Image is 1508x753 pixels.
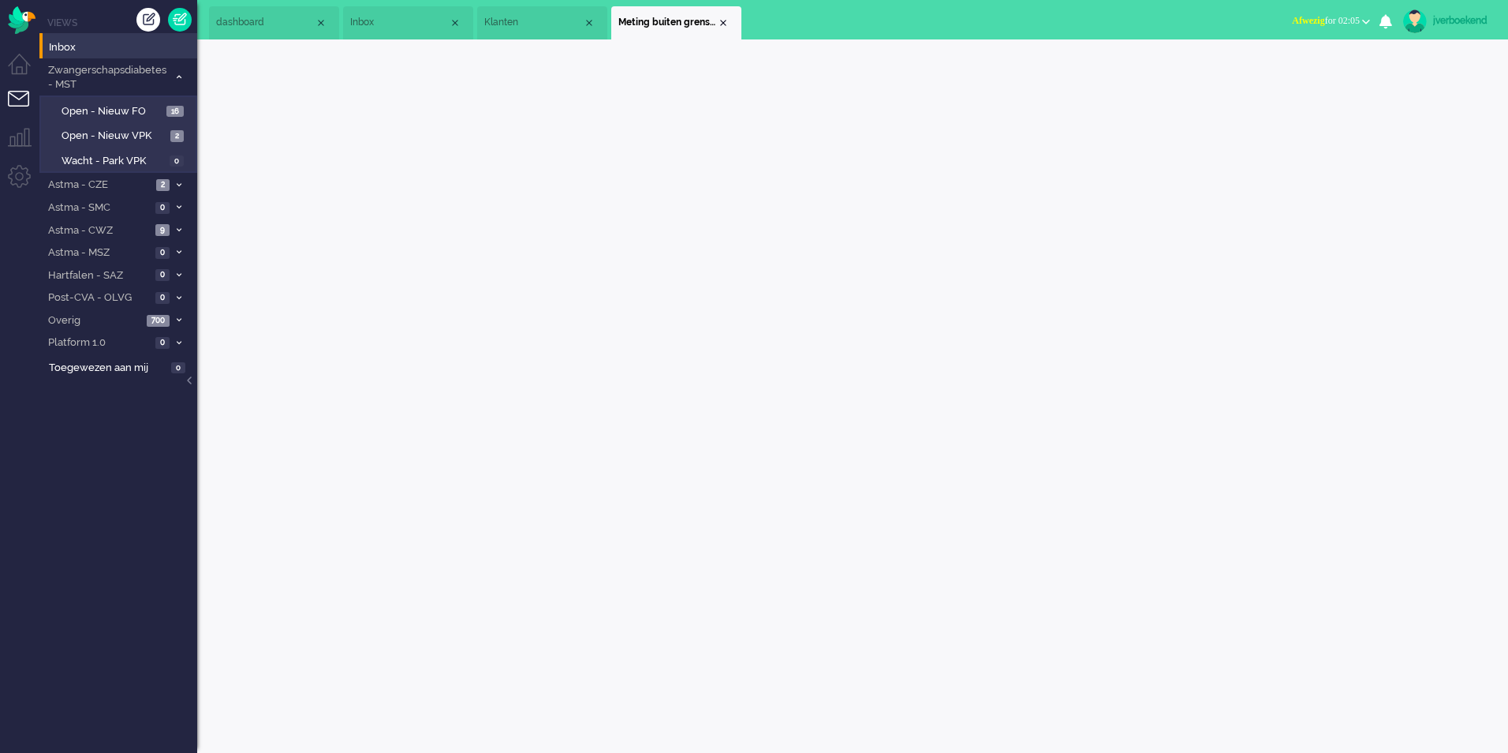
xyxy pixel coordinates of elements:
[46,200,151,215] span: Astma - SMC
[583,17,595,29] div: Close tab
[8,6,35,34] img: flow_omnibird.svg
[1292,15,1360,26] span: for 02:05
[477,6,607,39] li: Customers
[170,130,184,142] span: 2
[49,40,197,55] span: Inbox
[484,16,583,29] span: Klanten
[171,362,185,374] span: 0
[156,179,170,191] span: 2
[1282,5,1379,39] li: Afwezigfor 02:05
[209,6,339,39] li: Dashboard
[155,292,170,304] span: 0
[46,268,151,283] span: Hartfalen - SAZ
[46,223,151,238] span: Astma - CWZ
[170,155,184,167] span: 0
[216,16,315,29] span: dashboard
[46,102,196,119] a: Open - Nieuw FO 16
[62,154,166,169] span: Wacht - Park VPK
[611,6,741,39] li: 12393
[46,126,196,144] a: Open - Nieuw VPK 2
[8,91,43,126] li: Tickets menu
[8,128,43,163] li: Supervisor menu
[46,245,151,260] span: Astma - MSZ
[46,358,197,376] a: Toegewezen aan mij 0
[155,224,170,236] span: 9
[46,290,151,305] span: Post-CVA - OLVG
[315,17,327,29] div: Close tab
[166,106,184,118] span: 16
[147,315,170,327] span: 700
[1403,9,1427,33] img: avatar
[155,337,170,349] span: 0
[1433,13,1492,28] div: jverboekend
[155,202,170,214] span: 0
[717,17,730,29] div: Close tab
[343,6,473,39] li: View
[8,165,43,200] li: Admin menu
[8,10,35,22] a: Omnidesk
[1292,15,1324,26] span: Afwezig
[1282,9,1379,32] button: Afwezigfor 02:05
[62,104,162,119] span: Open - Nieuw FO
[46,152,196,169] a: Wacht - Park VPK 0
[62,129,166,144] span: Open - Nieuw VPK
[350,16,449,29] span: Inbox
[46,335,151,350] span: Platform 1.0
[1400,9,1492,33] a: jverboekend
[46,38,197,55] a: Inbox
[46,178,151,193] span: Astma - CZE
[155,247,170,259] span: 0
[8,54,43,89] li: Dashboard menu
[449,17,461,29] div: Close tab
[47,16,197,29] li: Views
[618,16,717,29] span: Meting buiten grenswaarden
[155,269,170,281] span: 0
[46,63,168,92] span: Zwangerschapsdiabetes - MST
[49,361,166,376] span: Toegewezen aan mij
[168,8,192,32] a: Quick Ticket
[136,8,160,32] div: Creëer ticket
[46,313,142,328] span: Overig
